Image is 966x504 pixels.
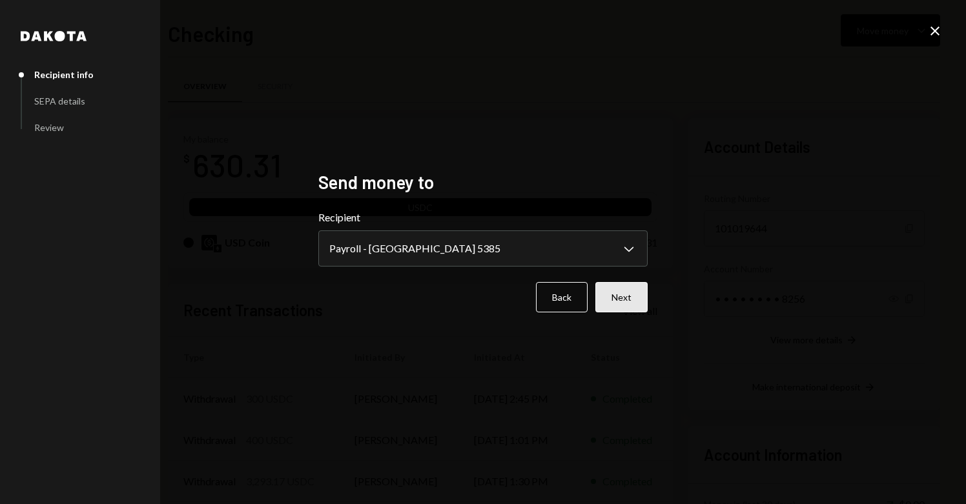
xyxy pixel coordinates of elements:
button: Recipient [318,230,648,267]
div: Review [34,122,64,133]
div: SEPA details [34,96,85,106]
label: Recipient [318,210,648,225]
h2: Send money to [318,170,648,195]
button: Next [595,282,648,312]
button: Back [536,282,588,312]
div: Recipient info [34,69,94,80]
